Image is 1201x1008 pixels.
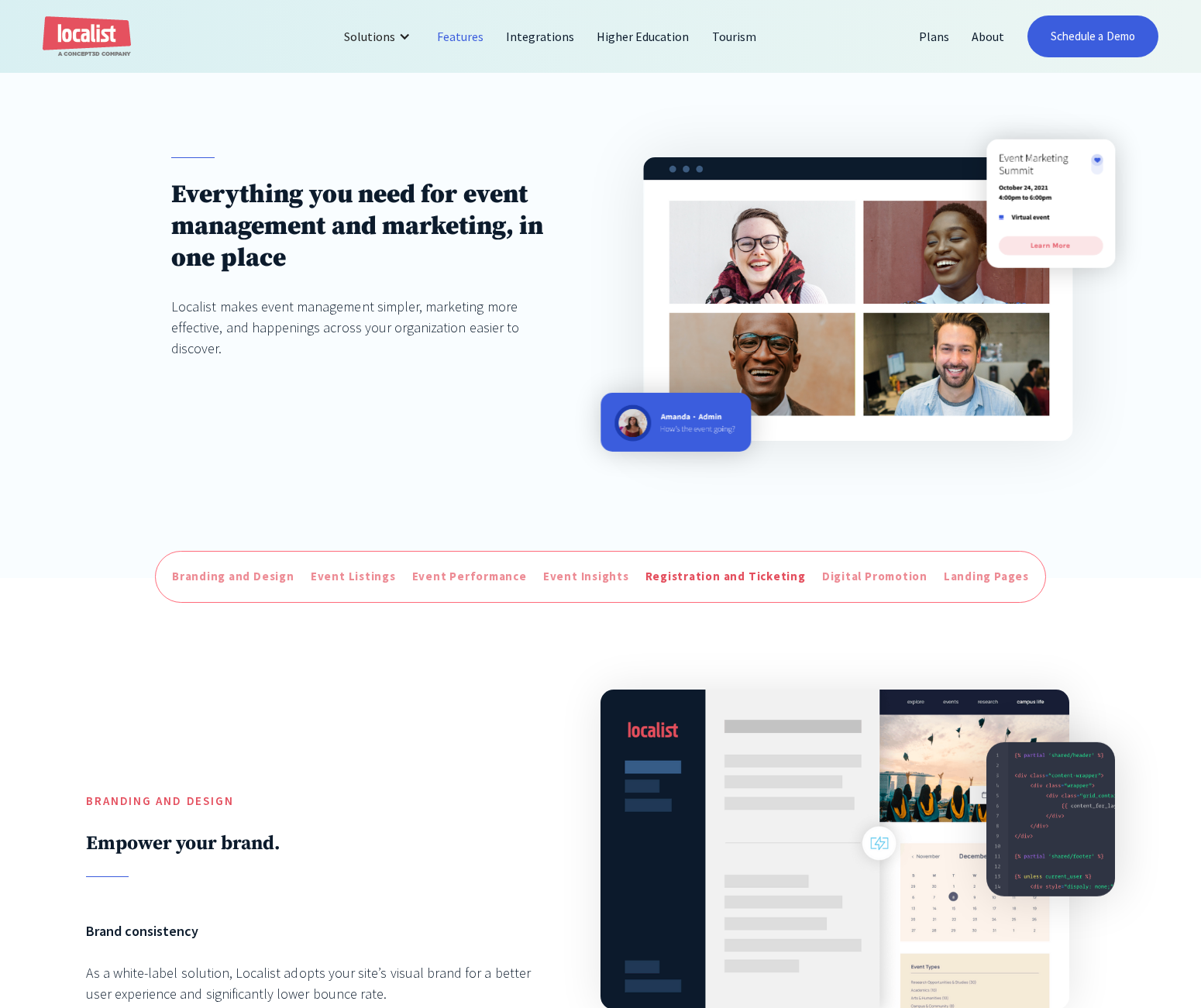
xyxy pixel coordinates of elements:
div: Solutions [332,18,426,55]
div: Registration and Ticketing [645,568,806,586]
div: Localist makes event management simpler, marketing more effective, and happenings across your org... [171,296,557,359]
a: Schedule a Demo [1027,15,1158,57]
a: Integrations [495,18,586,55]
h1: Everything you need for event management and marketing, in one place [171,179,557,274]
a: Event Listings [307,564,400,590]
div: Branding and Design [172,568,294,586]
div: As a white-label solution, Localist adopts your site’s visual brand for a better user experience ... [86,962,558,1004]
a: Plans [908,18,961,55]
h5: Branding and Design [86,793,558,810]
a: Features [426,18,495,55]
a: Event Insights [539,564,633,590]
a: Higher Education [586,18,701,55]
a: Digital Promotion [818,564,931,590]
div: Event Listings [311,568,396,586]
a: Branding and Design [168,564,298,590]
a: About [961,18,1016,55]
div: Solutions [344,27,395,46]
a: Landing Pages [940,564,1033,590]
h6: Brand consistency [86,920,558,941]
div: Event Insights [543,568,629,586]
a: Event Performance [408,564,531,590]
div: Event Performance [412,568,527,586]
h2: Empower your brand. [86,831,558,855]
a: home [43,16,131,57]
div: Landing Pages [944,568,1029,586]
div: Digital Promotion [822,568,927,586]
a: Tourism [701,18,768,55]
a: Registration and Ticketing [642,564,810,590]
